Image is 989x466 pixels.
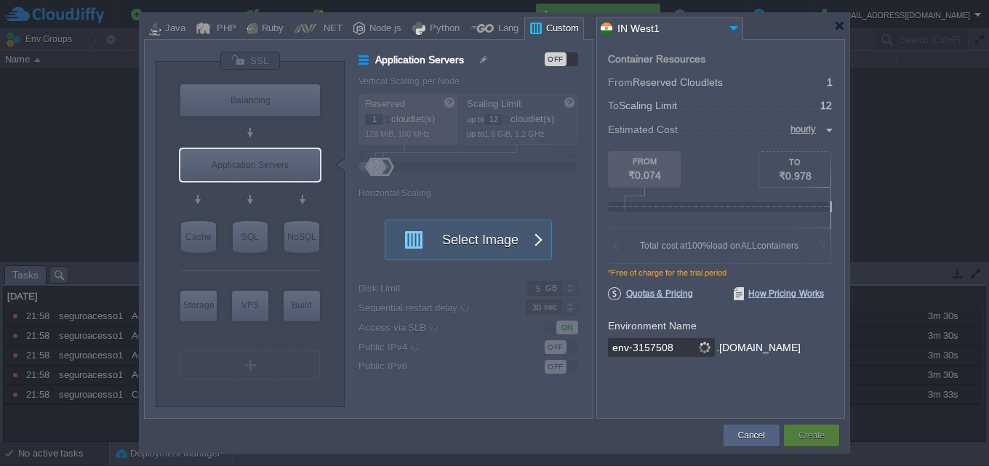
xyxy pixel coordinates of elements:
[180,84,320,116] div: Load Balancer
[542,18,579,40] div: Custom
[233,221,268,253] div: SQL Databases
[284,291,320,320] div: Build
[494,18,518,40] div: Lang
[545,52,566,66] div: OFF
[608,287,693,300] span: Quotas & Pricing
[608,54,705,65] div: Container Resources
[180,350,320,379] div: Create New Layer
[608,268,833,287] div: *Free of charge for the trial period
[180,149,320,181] div: Application Servers
[365,18,401,40] div: Node.js
[212,18,236,40] div: PHP
[284,221,319,253] div: NoSQL Databases
[316,18,343,40] div: .NET
[161,18,185,40] div: Java
[608,320,697,332] label: Environment Name
[284,291,320,321] div: Build Node
[180,291,217,320] div: Storage
[181,221,216,253] div: Cache
[734,287,824,300] span: How Pricing Works
[232,291,268,320] div: VPS
[232,291,268,321] div: Elastic VPS
[798,428,825,443] button: Create
[738,428,765,443] button: Cancel
[180,84,320,116] div: Balancing
[257,18,284,40] div: Ruby
[180,291,217,321] div: Storage Containers
[716,338,801,358] div: .[DOMAIN_NAME]
[284,221,319,253] div: NoSQL
[233,221,268,253] div: SQL
[395,220,526,260] button: Select Image
[425,18,460,40] div: Python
